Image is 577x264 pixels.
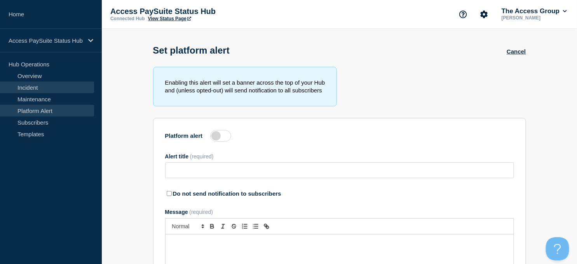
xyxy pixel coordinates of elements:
div: Alert title [165,153,514,160]
label: Platform alert [165,132,203,139]
h1: Set platform alert [153,45,230,56]
p: [PERSON_NAME] [500,15,568,21]
input: Alert title [165,162,514,178]
div: Enabling this alert will set a banner across the top of your Hub and (unless opted-out) will send... [153,67,337,106]
button: Toggle strikethrough text [228,222,239,231]
button: Support [455,6,471,23]
a: Cancel [507,48,526,55]
p: Access PaySuite Status Hub [9,37,83,44]
label: Do not send notification to subscribers [173,190,281,197]
iframe: Help Scout Beacon - Open [546,237,569,261]
button: Account settings [476,6,492,23]
button: The Access Group [500,7,568,15]
span: (required) [189,209,213,215]
button: Toggle ordered list [239,222,250,231]
a: View Status Page [148,16,191,21]
button: Toggle link [261,222,272,231]
div: Message [165,209,514,215]
input: Do not send notification to subscribers [167,191,172,196]
button: Toggle bulleted list [250,222,261,231]
button: Toggle bold text [207,222,218,231]
span: Font size [169,222,207,231]
button: Toggle italic text [218,222,228,231]
p: Access PaySuite Status Hub [110,7,266,16]
span: (required) [190,153,214,160]
p: Connected Hub [110,16,145,21]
